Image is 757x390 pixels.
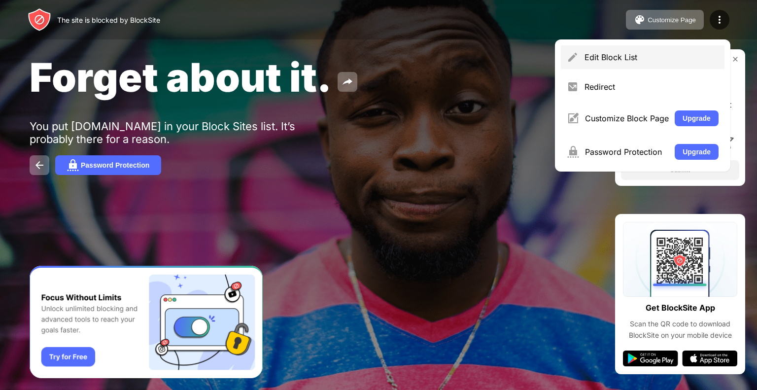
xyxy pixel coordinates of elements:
iframe: Banner [30,266,263,379]
div: Customize Page [648,16,696,24]
img: app-store.svg [682,351,737,366]
img: menu-redirect.svg [567,81,579,93]
button: Upgrade [675,110,719,126]
img: header-logo.svg [28,8,51,32]
div: Edit Block List [585,52,719,62]
div: Customize Block Page [585,113,669,123]
img: password.svg [67,159,79,171]
img: menu-password.svg [567,146,579,158]
img: qrcode.svg [623,222,737,297]
img: pallet.svg [634,14,646,26]
button: Customize Page [626,10,704,30]
div: Get BlockSite App [646,301,715,315]
span: Forget about it. [30,53,332,101]
div: Password Protection [585,147,669,157]
div: The site is blocked by BlockSite [57,16,160,24]
div: Redirect [585,82,719,92]
img: menu-pencil.svg [567,51,579,63]
div: Password Protection [81,161,149,169]
img: google-play.svg [623,351,678,366]
button: Upgrade [675,144,719,160]
img: rate-us-close.svg [731,55,739,63]
img: menu-icon.svg [714,14,725,26]
button: Password Protection [55,155,161,175]
div: You put [DOMAIN_NAME] in your Block Sites list. It’s probably there for a reason. [30,120,334,145]
img: back.svg [34,159,45,171]
img: share.svg [342,76,353,88]
img: menu-customize.svg [567,112,579,124]
div: Scan the QR code to download BlockSite on your mobile device [623,319,737,341]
